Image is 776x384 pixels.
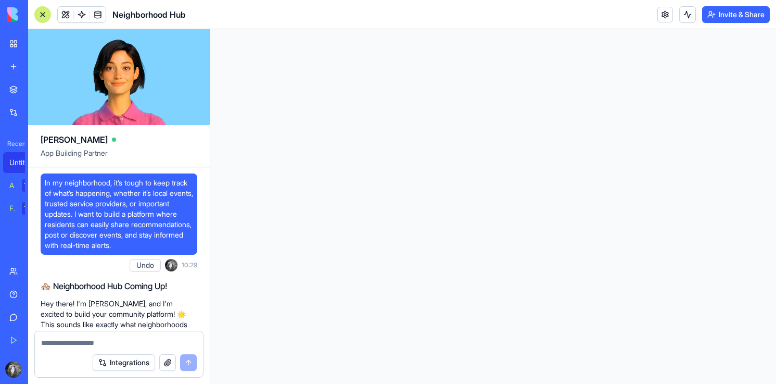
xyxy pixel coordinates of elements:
[9,157,39,168] div: Untitled App
[165,259,177,271] img: ACg8ocLe9Hg-4nrRnNKFSEUDRH_81iZdge5_GJMo6E7DkAtXgDoZZdfS2A=s96-c
[93,354,155,371] button: Integrations
[41,148,197,167] span: App Building Partner
[3,175,45,196] a: AI Logo GeneratorTRY
[702,6,770,23] button: Invite & Share
[41,133,108,146] span: [PERSON_NAME]
[112,8,186,21] span: Neighborhood Hub
[130,259,161,271] button: Undo
[3,140,25,148] span: Recent
[7,7,72,22] img: logo
[9,180,15,191] div: AI Logo Generator
[5,361,22,378] img: ACg8ocLe9Hg-4nrRnNKFSEUDRH_81iZdge5_GJMo6E7DkAtXgDoZZdfS2A=s96-c
[182,261,197,269] span: 10:29
[45,178,193,251] span: In my neighborhood, it’s tough to keep track of what’s happening, whether it’s local events, trus...
[22,179,39,192] div: TRY
[3,152,45,173] a: Untitled App
[9,203,15,214] div: Feedback Form
[41,299,197,361] p: Hey there! I'm [PERSON_NAME], and I'm excited to build your community platform! 🌟 This sounds lik...
[3,198,45,219] a: Feedback FormTRY
[41,280,197,292] h2: 🏘️ Neighborhood Hub Coming Up!
[22,202,39,215] div: TRY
